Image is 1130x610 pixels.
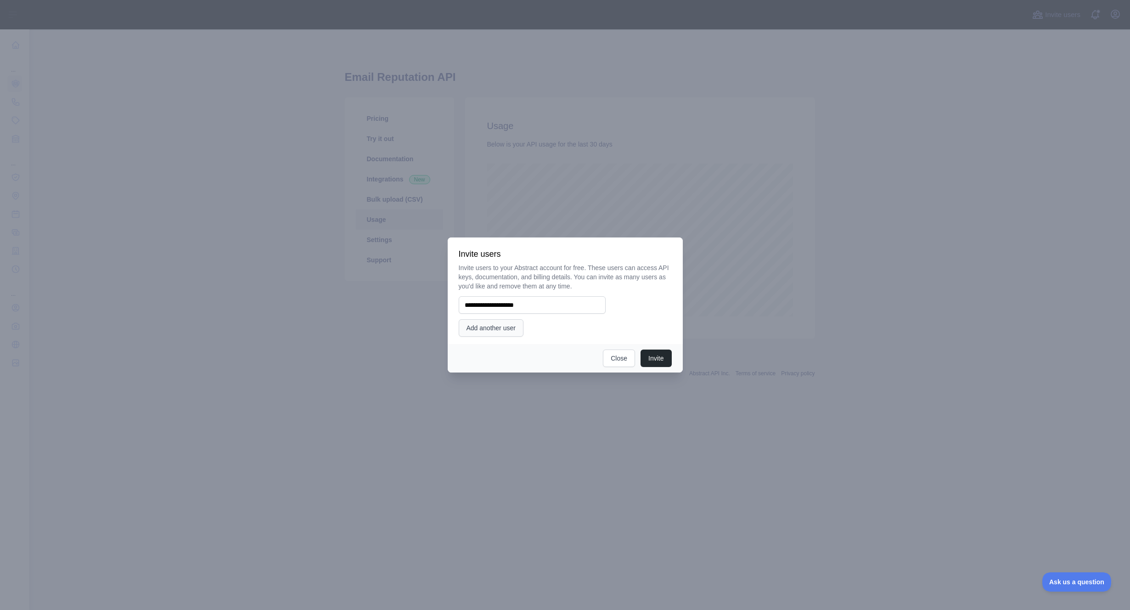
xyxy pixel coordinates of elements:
button: Invite [641,350,671,367]
iframe: Toggle Customer Support [1042,572,1112,592]
p: Invite users to your Abstract account for free. These users can access API keys, documentation, a... [459,263,672,291]
button: Add another user [459,319,523,337]
button: Close [603,350,635,367]
h3: Invite users [459,249,672,260]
